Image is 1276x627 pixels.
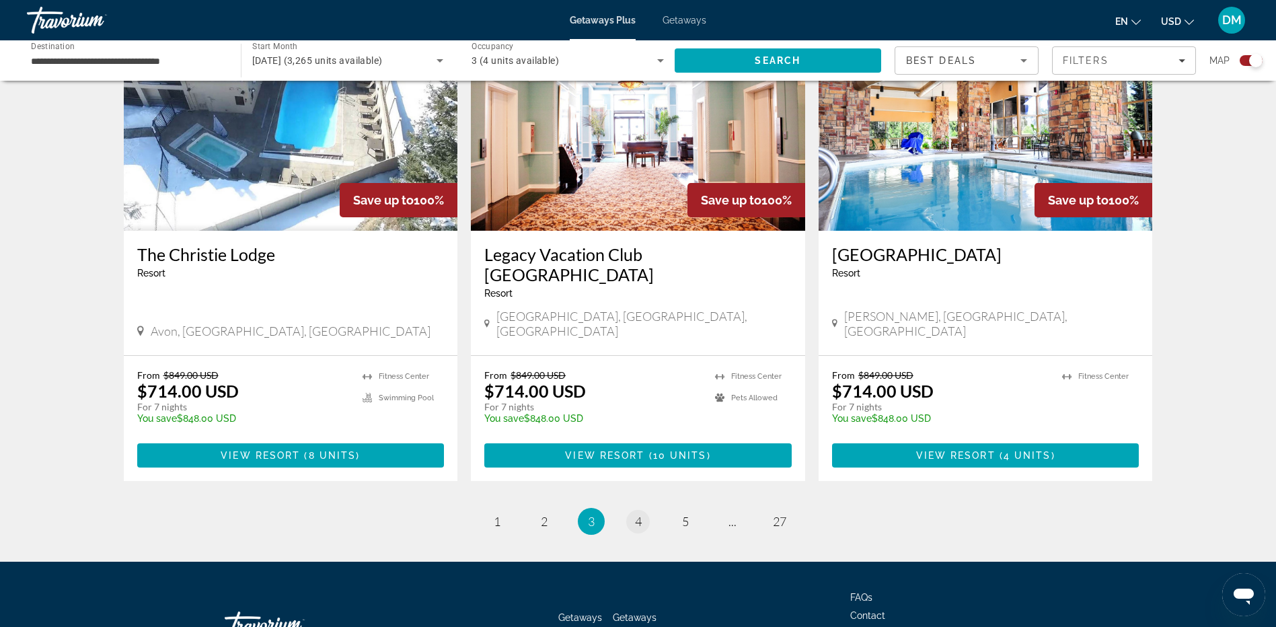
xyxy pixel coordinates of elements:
span: ( ) [996,450,1055,461]
span: 4 [635,514,642,529]
span: DM [1222,13,1242,27]
span: [GEOGRAPHIC_DATA], [GEOGRAPHIC_DATA], [GEOGRAPHIC_DATA] [496,309,792,338]
span: Fitness Center [1078,372,1129,381]
span: ( ) [300,450,360,461]
span: You save [137,413,177,424]
p: For 7 nights [832,401,1049,413]
span: Swimming Pool [379,394,434,402]
a: [GEOGRAPHIC_DATA] [832,244,1139,264]
button: Search [675,48,882,73]
img: Cedar Breaks Lodge [819,15,1153,231]
span: Best Deals [906,55,976,66]
button: Filters [1052,46,1196,75]
span: Pets Allowed [731,394,778,402]
span: 3 [588,514,595,529]
span: Resort [832,268,860,279]
nav: Pagination [124,508,1153,535]
div: 100% [340,183,457,217]
iframe: Button to launch messaging window [1222,573,1265,616]
input: Select destination [31,53,223,69]
span: From [832,369,855,381]
span: From [484,369,507,381]
span: Fitness Center [731,372,782,381]
span: View Resort [565,450,644,461]
a: Getaways Plus [570,15,636,26]
span: 3 (4 units available) [472,55,559,66]
a: FAQs [850,592,872,603]
p: $848.00 USD [832,413,1049,424]
span: 10 units [653,450,707,461]
span: Save up to [701,193,761,207]
span: Resort [137,268,165,279]
p: $714.00 USD [137,381,239,401]
p: $714.00 USD [484,381,586,401]
span: 8 units [309,450,356,461]
span: Occupancy [472,42,514,51]
span: View Resort [221,450,300,461]
span: Start Month [252,42,297,51]
span: [DATE] (3,265 units available) [252,55,383,66]
span: en [1115,16,1128,27]
span: 1 [494,514,500,529]
span: [PERSON_NAME], [GEOGRAPHIC_DATA], [GEOGRAPHIC_DATA] [844,309,1139,338]
span: Fitness Center [379,372,429,381]
span: $849.00 USD [858,369,913,381]
p: For 7 nights [137,401,350,413]
span: 27 [773,514,786,529]
div: 100% [687,183,805,217]
img: The Christie Lodge [124,15,458,231]
span: $849.00 USD [511,369,566,381]
span: 4 units [1004,450,1051,461]
a: The Christie Lodge [137,244,445,264]
a: Legacy Vacation Club [GEOGRAPHIC_DATA] [484,244,792,285]
a: Getaways [558,612,602,623]
a: Getaways [663,15,706,26]
span: You save [832,413,872,424]
span: ( ) [644,450,710,461]
p: $714.00 USD [832,381,934,401]
img: Legacy Vacation Club Brigantine Beach [471,15,805,231]
span: ... [728,514,737,529]
span: 5 [682,514,689,529]
span: Map [1209,51,1230,70]
button: Change currency [1161,11,1194,31]
button: View Resort(10 units) [484,443,792,468]
p: $848.00 USD [484,413,702,424]
span: Save up to [1048,193,1109,207]
span: Destination [31,41,75,50]
span: From [137,369,160,381]
span: Search [755,55,800,66]
button: User Menu [1214,6,1249,34]
mat-select: Sort by [906,52,1027,69]
span: 2 [541,514,548,529]
button: Change language [1115,11,1141,31]
span: Resort [484,288,513,299]
div: 100% [1035,183,1152,217]
a: Travorium [27,3,161,38]
a: Contact [850,610,885,621]
p: $848.00 USD [137,413,350,424]
button: View Resort(8 units) [137,443,445,468]
span: USD [1161,16,1181,27]
span: $849.00 USD [163,369,219,381]
span: Avon, [GEOGRAPHIC_DATA], [GEOGRAPHIC_DATA] [151,324,430,338]
span: Filters [1063,55,1109,66]
span: View Resort [916,450,996,461]
p: For 7 nights [484,401,702,413]
button: View Resort(4 units) [832,443,1139,468]
span: You save [484,413,524,424]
